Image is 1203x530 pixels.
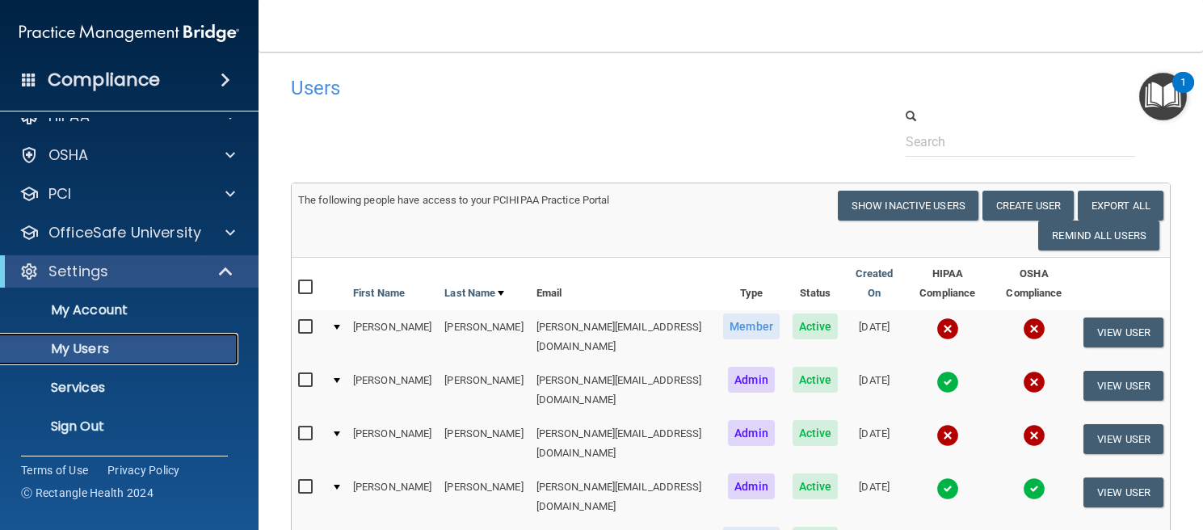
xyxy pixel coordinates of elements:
[438,417,529,470] td: [PERSON_NAME]
[444,284,504,303] a: Last Name
[438,364,529,417] td: [PERSON_NAME]
[1023,477,1045,500] img: tick.e7d51cea.svg
[851,264,897,303] a: Created On
[19,223,235,242] a: OfficeSafe University
[19,184,235,204] a: PCI
[438,470,529,524] td: [PERSON_NAME]
[347,364,438,417] td: [PERSON_NAME]
[723,313,780,339] span: Member
[107,462,180,478] a: Privacy Policy
[728,420,775,446] span: Admin
[19,145,235,165] a: OSHA
[11,302,231,318] p: My Account
[1139,73,1187,120] button: Open Resource Center, 1 new notification
[793,420,839,446] span: Active
[844,417,903,470] td: [DATE]
[936,371,959,393] img: tick.e7d51cea.svg
[793,473,839,499] span: Active
[717,258,786,310] th: Type
[530,310,717,364] td: [PERSON_NAME][EMAIL_ADDRESS][DOMAIN_NAME]
[438,310,529,364] td: [PERSON_NAME]
[530,364,717,417] td: [PERSON_NAME][EMAIL_ADDRESS][DOMAIN_NAME]
[844,310,903,364] td: [DATE]
[906,127,1135,157] input: Search
[1180,82,1186,103] div: 1
[838,191,978,221] button: Show Inactive Users
[1083,477,1163,507] button: View User
[786,258,845,310] th: Status
[48,262,108,281] p: Settings
[298,194,610,206] span: The following people have access to your PCIHIPAA Practice Portal
[844,364,903,417] td: [DATE]
[936,424,959,447] img: cross.ca9f0e7f.svg
[353,284,405,303] a: First Name
[48,184,71,204] p: PCI
[728,473,775,499] span: Admin
[982,191,1074,221] button: Create User
[844,470,903,524] td: [DATE]
[936,318,959,340] img: cross.ca9f0e7f.svg
[291,78,794,99] h4: Users
[347,310,438,364] td: [PERSON_NAME]
[11,419,231,435] p: Sign Out
[1083,371,1163,401] button: View User
[11,341,231,357] p: My Users
[1023,318,1045,340] img: cross.ca9f0e7f.svg
[904,258,991,310] th: HIPAA Compliance
[530,470,717,524] td: [PERSON_NAME][EMAIL_ADDRESS][DOMAIN_NAME]
[1078,191,1163,221] a: Export All
[530,417,717,470] td: [PERSON_NAME][EMAIL_ADDRESS][DOMAIN_NAME]
[11,380,231,396] p: Services
[793,313,839,339] span: Active
[1023,424,1045,447] img: cross.ca9f0e7f.svg
[793,367,839,393] span: Active
[1038,221,1159,250] button: Remind All Users
[347,470,438,524] td: [PERSON_NAME]
[21,462,88,478] a: Terms of Use
[48,145,89,165] p: OSHA
[19,17,239,49] img: PMB logo
[1083,318,1163,347] button: View User
[19,262,234,281] a: Settings
[728,367,775,393] span: Admin
[530,258,717,310] th: Email
[1083,424,1163,454] button: View User
[1023,371,1045,393] img: cross.ca9f0e7f.svg
[48,223,201,242] p: OfficeSafe University
[991,258,1077,310] th: OSHA Compliance
[347,417,438,470] td: [PERSON_NAME]
[48,69,160,91] h4: Compliance
[936,477,959,500] img: tick.e7d51cea.svg
[21,485,154,501] span: Ⓒ Rectangle Health 2024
